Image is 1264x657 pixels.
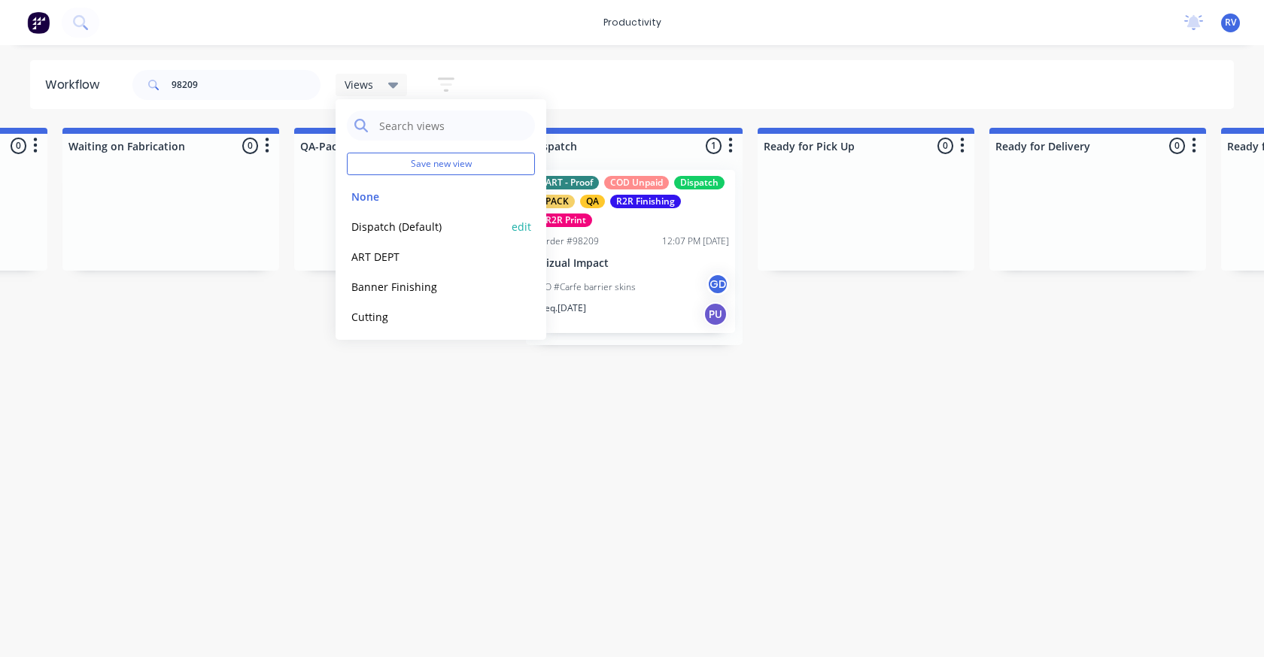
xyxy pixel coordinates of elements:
[347,338,507,356] button: Fabric Finishing
[347,218,507,235] button: Dispatch (Default)
[539,195,575,208] div: PACK
[539,213,592,227] div: R2R Print
[610,195,681,208] div: R2R Finishing
[347,153,535,175] button: Save new view
[1225,16,1236,29] span: RV
[172,70,321,100] input: Search for orders...
[533,170,735,333] div: ART - ProofCOD UnpaidDispatchPACKQAR2R FinishingR2R PrintOrder #9820912:07 PM [DATE]Vizual Impact...
[604,176,669,189] div: COD Unpaid
[512,219,531,235] button: edit
[580,195,605,208] div: QA
[378,111,527,141] input: Search views
[347,188,507,205] button: None
[347,308,507,325] button: Cutting
[596,11,669,34] div: productivity
[45,76,107,94] div: Workflow
[27,11,50,34] img: Factory
[662,235,729,248] div: 12:07 PM [DATE]
[706,273,729,295] div: GD
[539,257,729,270] p: Vizual Impact
[674,176,725,189] div: Dispatch
[347,248,507,265] button: ART DEPT
[345,77,373,92] span: Views
[539,301,586,315] p: Req. [DATE]
[347,278,507,295] button: Banner Finishing
[539,280,636,294] p: PO #Carfe barrier skins
[539,176,599,189] div: ART - Proof
[539,235,599,248] div: Order #98209
[703,302,728,326] div: PU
